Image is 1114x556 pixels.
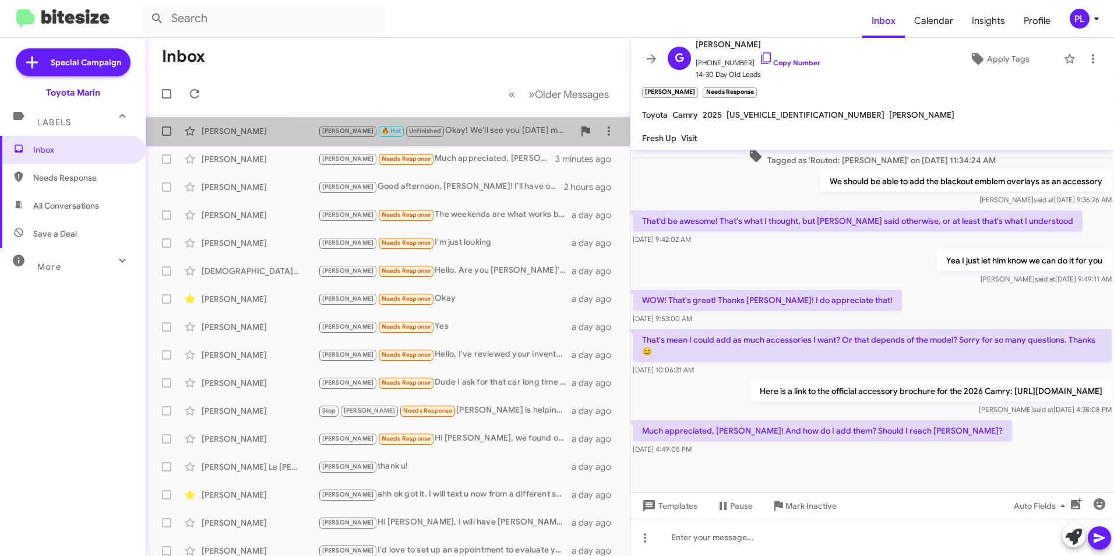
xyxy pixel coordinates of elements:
[382,351,431,358] span: Needs Response
[555,153,621,165] div: 3 minutes ago
[202,321,318,333] div: [PERSON_NAME]
[202,209,318,221] div: [PERSON_NAME]
[33,200,99,212] span: All Conversations
[382,239,431,247] span: Needs Response
[322,127,374,135] span: [PERSON_NAME]
[572,349,621,361] div: a day ago
[987,48,1030,69] span: Apply Tags
[633,365,694,374] span: [DATE] 10:06:31 AM
[33,144,132,156] span: Inbox
[318,460,572,473] div: thank u!
[322,491,374,498] span: [PERSON_NAME]
[202,125,318,137] div: [PERSON_NAME]
[202,433,318,445] div: [PERSON_NAME]
[1004,495,1079,516] button: Auto Fields
[963,4,1014,38] a: Insights
[344,407,396,414] span: [PERSON_NAME]
[382,295,431,302] span: Needs Response
[202,517,318,529] div: [PERSON_NAME]
[322,435,374,442] span: [PERSON_NAME]
[750,381,1112,402] p: Here is a link to the official accessory brochure for the 2026 Camry: [URL][DOMAIN_NAME]
[322,379,374,386] span: [PERSON_NAME]
[202,237,318,249] div: [PERSON_NAME]
[382,267,431,275] span: Needs Response
[322,463,374,470] span: [PERSON_NAME]
[572,433,621,445] div: a day ago
[202,293,318,305] div: [PERSON_NAME]
[318,404,572,417] div: [PERSON_NAME] is helping us thank you
[382,323,431,330] span: Needs Response
[202,377,318,389] div: [PERSON_NAME]
[322,211,374,219] span: [PERSON_NAME]
[322,547,374,554] span: [PERSON_NAME]
[642,133,676,143] span: Fresh Up
[521,82,616,106] button: Next
[318,348,572,361] div: Hello, I've reviewed your inventory and I don't we anything in can really afford at this time. Th...
[696,37,820,51] span: [PERSON_NAME]
[696,69,820,80] span: 14-30 Day Old Leads
[1060,9,1101,29] button: PL
[572,377,621,389] div: a day ago
[382,435,431,442] span: Needs Response
[46,87,100,98] div: Toyota Marin
[759,58,820,67] a: Copy Number
[937,250,1112,271] p: Yea I just let him know we can do it for you
[905,4,963,38] a: Calendar
[51,57,121,68] span: Special Campaign
[572,461,621,473] div: a day ago
[981,275,1112,283] span: [PERSON_NAME] [DATE] 9:49:11 AM
[633,445,692,453] span: [DATE] 4:49:05 PM
[318,236,572,249] div: I'm just looking
[202,265,318,277] div: [DEMOGRAPHIC_DATA][PERSON_NAME]
[681,133,697,143] span: Visit
[162,47,205,66] h1: Inbox
[141,5,386,33] input: Search
[535,88,609,101] span: Older Messages
[640,495,697,516] span: Templates
[322,155,374,163] span: [PERSON_NAME]
[633,290,902,311] p: WOW! That's great! Thanks [PERSON_NAME]! I do appreciate that!
[37,117,71,128] span: Labels
[202,405,318,417] div: [PERSON_NAME]
[633,420,1012,441] p: Much appreciated, [PERSON_NAME]! And how do I add them? Should I reach [PERSON_NAME]?
[633,329,1112,362] p: That's mean I could add as much accessories I want? Or that depends of the model? Sorry for so ma...
[730,495,753,516] span: Pause
[318,488,572,501] div: ahh ok got it. I will text u now from a different system and from there u reply yes and then ther...
[202,461,318,473] div: [PERSON_NAME] Le [PERSON_NAME]
[202,181,318,193] div: [PERSON_NAME]
[572,489,621,501] div: a day ago
[1014,4,1060,38] a: Profile
[509,87,515,101] span: «
[318,432,572,445] div: Hi [PERSON_NAME], we found one that might be a good match at [GEOGRAPHIC_DATA]. I gave our great ...
[564,181,621,193] div: 2 hours ago
[979,405,1112,414] span: [PERSON_NAME] [DATE] 4:38:08 PM
[572,321,621,333] div: a day ago
[862,4,905,38] a: Inbox
[202,349,318,361] div: [PERSON_NAME]
[322,407,336,414] span: Stop
[572,265,621,277] div: a day ago
[318,124,574,138] div: Okay! We'll see you [DATE] morning after 9am
[572,405,621,417] div: a day ago
[633,235,691,244] span: [DATE] 9:42:02 AM
[318,152,555,166] div: Much appreciated, [PERSON_NAME]! And how do I add them? Should I reach [PERSON_NAME]?
[642,87,698,98] small: [PERSON_NAME]
[382,155,431,163] span: Needs Response
[322,239,374,247] span: [PERSON_NAME]
[672,110,698,120] span: Camry
[322,267,374,275] span: [PERSON_NAME]
[707,495,762,516] button: Pause
[572,209,621,221] div: a day ago
[318,376,572,389] div: Dude I ask for that car long time ago
[675,49,684,68] span: G
[318,516,572,529] div: Hi [PERSON_NAME], I will have [PERSON_NAME] from my sales team reach out to you.
[979,195,1112,204] span: [PERSON_NAME] [DATE] 9:36:26 AM
[633,314,692,323] span: [DATE] 9:53:00 AM
[1035,275,1055,283] span: said at
[696,51,820,69] span: [PHONE_NUMBER]
[322,183,374,191] span: [PERSON_NAME]
[322,351,374,358] span: [PERSON_NAME]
